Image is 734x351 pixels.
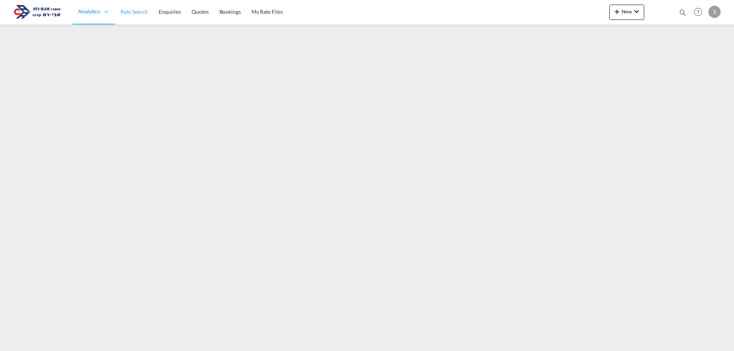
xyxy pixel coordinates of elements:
[192,8,208,15] span: Quotes
[708,6,721,18] div: S
[692,5,705,18] span: Help
[609,5,644,20] button: icon-plus 400-fgNewicon-chevron-down
[679,8,687,17] md-icon: icon-magnify
[252,8,283,15] span: My Rate Files
[159,8,181,15] span: Enquiries
[120,8,148,15] span: Rate Search
[219,8,241,15] span: Bookings
[78,8,100,15] span: Analytics
[679,8,687,20] div: icon-magnify
[692,5,708,19] div: Help
[11,3,63,21] img: 166978e0a5f911edb4280f3c7a976193.png
[632,7,641,16] md-icon: icon-chevron-down
[612,8,641,15] span: New
[612,7,622,16] md-icon: icon-plus 400-fg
